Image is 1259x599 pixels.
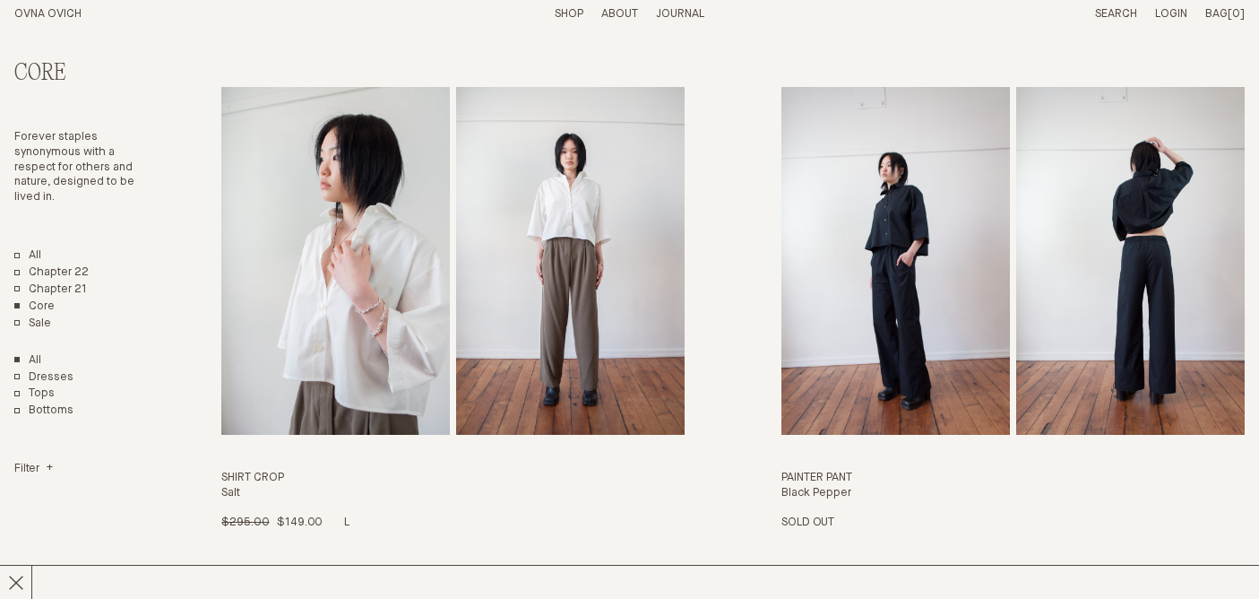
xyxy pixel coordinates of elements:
[221,471,685,486] h3: Shirt Crop
[781,471,1245,486] h3: Painter Pant
[14,265,89,281] a: Chapter 22
[221,517,269,528] span: $295.00
[14,299,55,315] a: Core
[1228,8,1245,20] span: [0]
[1095,8,1137,20] a: Search
[14,8,82,20] a: Home
[14,386,55,402] a: Tops
[14,462,53,477] summary: Filter
[344,517,349,528] span: L
[781,87,1010,435] img: Painter Pant
[14,130,156,205] p: Forever staples synonymous with a respect for others and nature, designed to be lived in.
[14,404,73,419] a: Bottoms
[14,353,41,369] a: Show All
[601,7,638,22] summary: About
[781,516,834,531] p: Sold Out
[656,8,704,20] a: Journal
[221,87,685,530] a: Shirt Crop
[221,87,450,435] img: Shirt Crop
[1205,8,1228,20] span: Bag
[781,87,1245,530] a: Painter Pant
[1155,8,1187,20] a: Login
[555,8,583,20] a: Shop
[277,517,323,528] span: $149.00
[14,370,73,386] a: Dresses
[14,282,87,298] a: Chapter 21
[14,248,41,264] a: All
[14,317,51,332] a: Sale
[221,486,685,501] h4: Salt
[14,61,156,87] h2: Core
[781,486,1245,501] h4: Black Pepper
